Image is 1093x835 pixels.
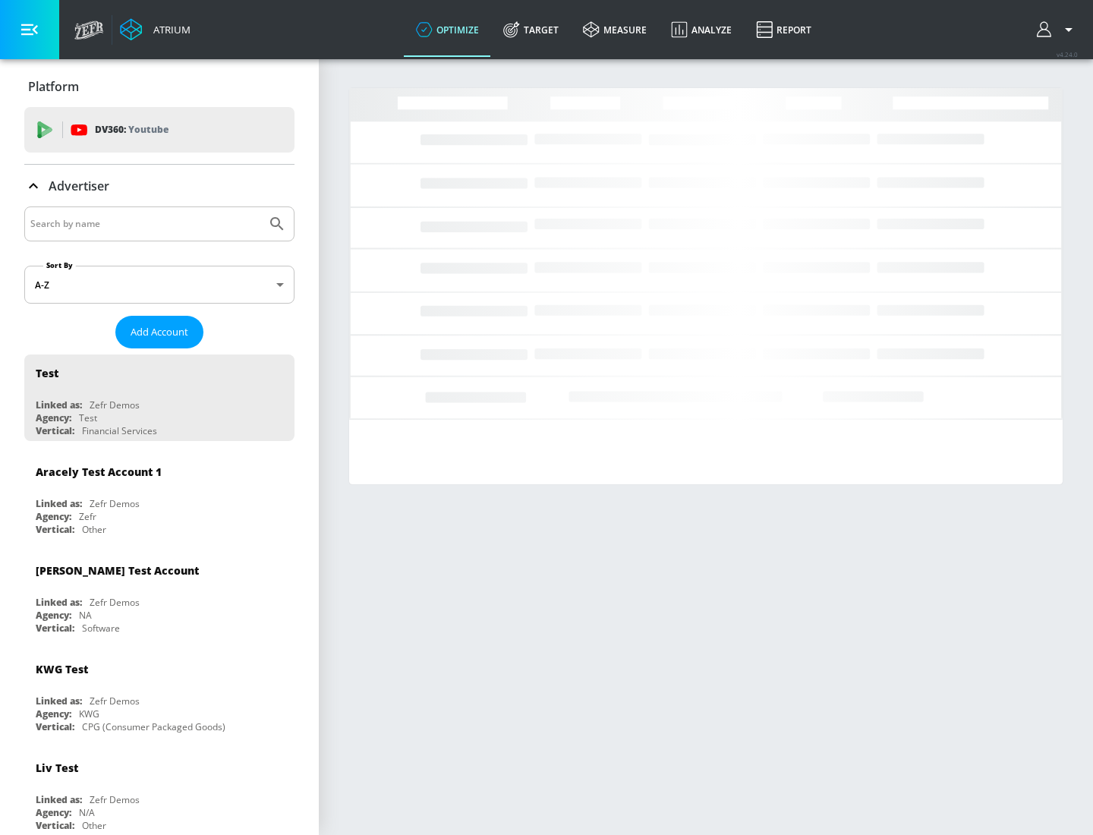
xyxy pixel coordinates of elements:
[79,609,92,622] div: NA
[95,121,169,138] p: DV360:
[36,806,71,819] div: Agency:
[36,411,71,424] div: Agency:
[36,510,71,523] div: Agency:
[90,695,140,707] div: Zefr Demos
[1057,50,1078,58] span: v 4.24.0
[82,622,120,635] div: Software
[404,2,491,57] a: optimize
[79,707,99,720] div: KWG
[24,107,295,153] div: DV360: Youtube
[49,178,109,194] p: Advertiser
[82,424,157,437] div: Financial Services
[36,720,74,733] div: Vertical:
[24,65,295,108] div: Platform
[36,563,199,578] div: [PERSON_NAME] Test Account
[90,399,140,411] div: Zefr Demos
[36,695,82,707] div: Linked as:
[82,720,225,733] div: CPG (Consumer Packaged Goods)
[36,707,71,720] div: Agency:
[36,819,74,832] div: Vertical:
[36,662,88,676] div: KWG Test
[36,793,82,806] div: Linked as:
[28,78,79,95] p: Platform
[79,806,95,819] div: N/A
[24,552,295,638] div: [PERSON_NAME] Test AccountLinked as:Zefr DemosAgency:NAVertical:Software
[43,260,76,270] label: Sort By
[36,399,82,411] div: Linked as:
[82,523,106,536] div: Other
[24,651,295,737] div: KWG TestLinked as:Zefr DemosAgency:KWGVertical:CPG (Consumer Packaged Goods)
[36,596,82,609] div: Linked as:
[147,23,191,36] div: Atrium
[36,366,58,380] div: Test
[36,609,71,622] div: Agency:
[659,2,744,57] a: Analyze
[24,453,295,540] div: Aracely Test Account 1Linked as:Zefr DemosAgency:ZefrVertical:Other
[82,819,106,832] div: Other
[36,497,82,510] div: Linked as:
[79,510,96,523] div: Zefr
[79,411,97,424] div: Test
[36,523,74,536] div: Vertical:
[24,354,295,441] div: TestLinked as:Zefr DemosAgency:TestVertical:Financial Services
[120,18,191,41] a: Atrium
[36,761,78,775] div: Liv Test
[24,266,295,304] div: A-Z
[131,323,188,341] span: Add Account
[128,121,169,137] p: Youtube
[36,424,74,437] div: Vertical:
[36,622,74,635] div: Vertical:
[24,165,295,207] div: Advertiser
[90,497,140,510] div: Zefr Demos
[571,2,659,57] a: measure
[744,2,824,57] a: Report
[115,316,203,348] button: Add Account
[30,214,260,234] input: Search by name
[90,596,140,609] div: Zefr Demos
[36,465,162,479] div: Aracely Test Account 1
[491,2,571,57] a: Target
[90,793,140,806] div: Zefr Demos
